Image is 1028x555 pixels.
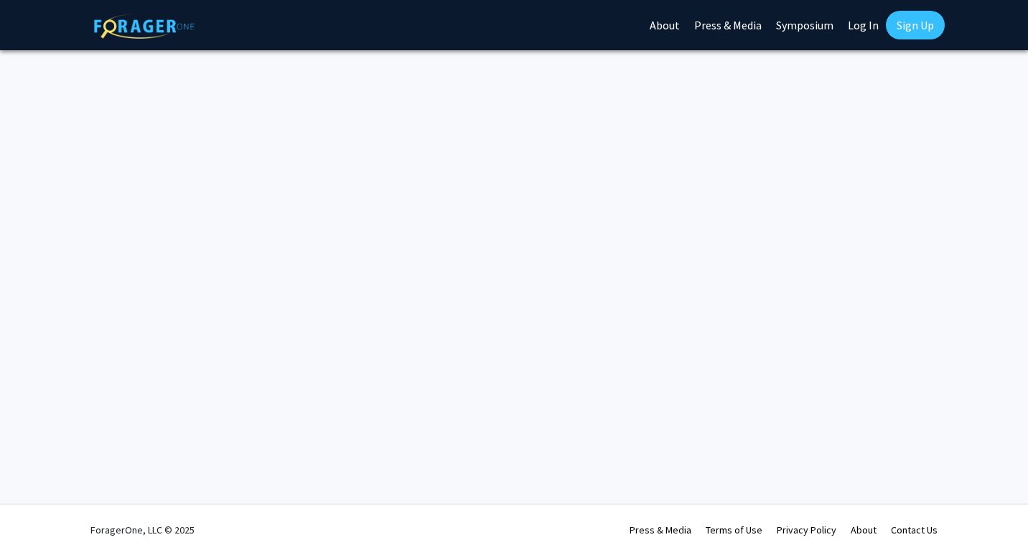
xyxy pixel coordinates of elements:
img: ForagerOne Logo [94,14,195,39]
a: Terms of Use [706,523,762,536]
div: ForagerOne, LLC © 2025 [90,505,195,555]
a: Contact Us [891,523,938,536]
a: About [851,523,877,536]
a: Sign Up [886,11,945,39]
a: Privacy Policy [777,523,836,536]
a: Press & Media [630,523,691,536]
